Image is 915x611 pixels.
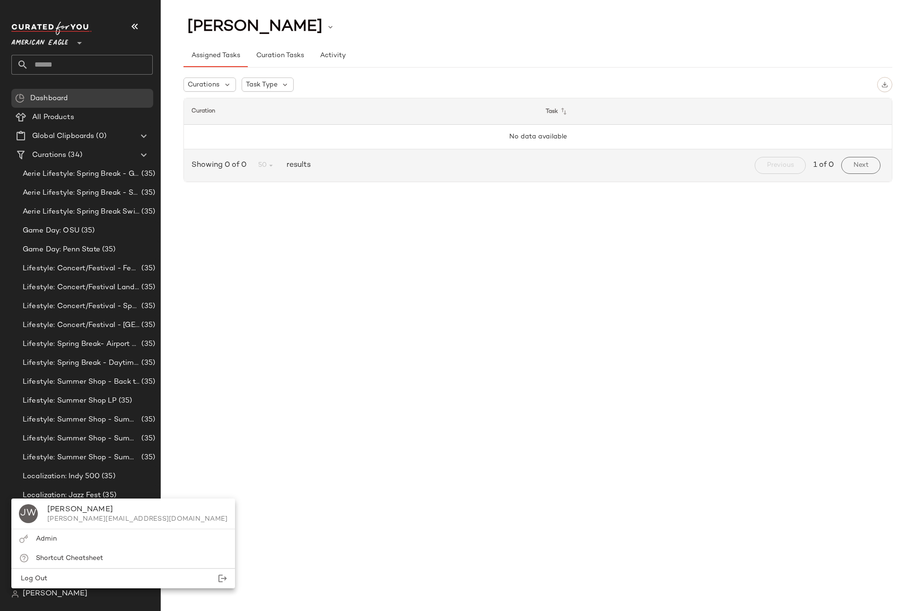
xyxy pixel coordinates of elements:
span: Lifestyle: Summer Shop - Summer Internship [23,433,139,444]
span: (35) [139,377,155,387]
span: 1 of 0 [813,160,834,171]
span: [PERSON_NAME] [23,588,87,600]
th: Curation [184,98,538,125]
span: (35) [139,414,155,425]
span: Aerie Lifestyle: Spring Break - Sporty [23,188,139,198]
span: (35) [139,358,155,369]
img: svg%3e [11,590,19,598]
span: (35) [101,490,116,501]
button: Next [841,157,880,174]
span: Lifestyle: Summer Shop - Summer Abroad [23,414,139,425]
span: (35) [79,225,95,236]
span: Lifestyle: Concert/Festival Landing Page [23,282,139,293]
span: (35) [139,339,155,350]
span: Curation Tasks [255,52,304,60]
span: (35) [139,263,155,274]
span: Activity [320,52,346,60]
span: Assigned Tasks [191,52,240,60]
span: Lifestyle: Summer Shop - Back to School Essentials [23,377,139,387]
img: cfy_white_logo.C9jOOHJF.svg [11,22,92,35]
span: (34) [66,150,82,161]
span: (35) [106,585,122,595]
span: Occasion: Going Out Shop [23,528,115,539]
span: Game Day: OSU [23,225,79,236]
span: Aerie Lifestyle: Spring Break Swimsuits Landing Page [23,207,139,217]
span: Lifestyle: Summer Shop - Summer Study Sessions [23,452,139,463]
span: (35) [119,566,134,577]
span: Global Clipboards [32,131,94,142]
span: (35) [139,169,155,180]
span: Occasion: Graduation Party [23,566,119,577]
span: Occasion: Landing Page [23,585,106,595]
span: Game Day: Penn State [23,244,100,255]
span: (35) [99,547,114,558]
span: All Products [32,112,74,123]
span: Next [853,162,869,169]
span: (35) [115,528,131,539]
span: Aerie Lifestyle: Spring Break - Girly/Femme [23,169,139,180]
span: Curations [32,150,66,161]
span: Dashboard [30,93,68,104]
span: Lifestyle: Summer Shop LP [23,396,117,406]
span: Curations [188,80,219,90]
span: (0) [94,131,106,142]
span: (35) [100,244,116,255]
span: results [283,160,311,171]
span: [PERSON_NAME] [187,18,322,36]
span: (35) [139,188,155,198]
span: Showing 0 of 0 [192,160,250,171]
span: Lifestyle: Concert/Festival - [GEOGRAPHIC_DATA] [23,320,139,331]
td: No data available [184,125,892,149]
span: (35) [139,282,155,293]
span: Lifestyle: Spring Break- Airport Style [23,339,139,350]
span: Lifestyle: Spring Break - Daytime Casual [23,358,139,369]
span: Lifestyle: Concert/Festival - Sporty [23,301,139,312]
span: (35) [139,320,155,331]
span: (35) [139,207,155,217]
span: Occasion: Graduation [23,547,99,558]
span: (35) [139,433,155,444]
span: Localization: Jazz Fest [23,490,101,501]
img: svg%3e [881,81,888,88]
span: Lifestyle: Concert/Festival - Femme [23,263,139,274]
span: (35) [139,301,155,312]
span: American Eagle [11,32,68,49]
span: Localization: Indy 500 [23,471,100,482]
span: (35) [100,471,115,482]
img: svg%3e [15,94,25,103]
span: Occasion: Date Night [23,509,97,520]
span: (35) [117,396,132,406]
span: (35) [97,509,113,520]
th: Task [538,98,892,125]
span: (35) [139,452,155,463]
span: Task Type [246,80,278,90]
